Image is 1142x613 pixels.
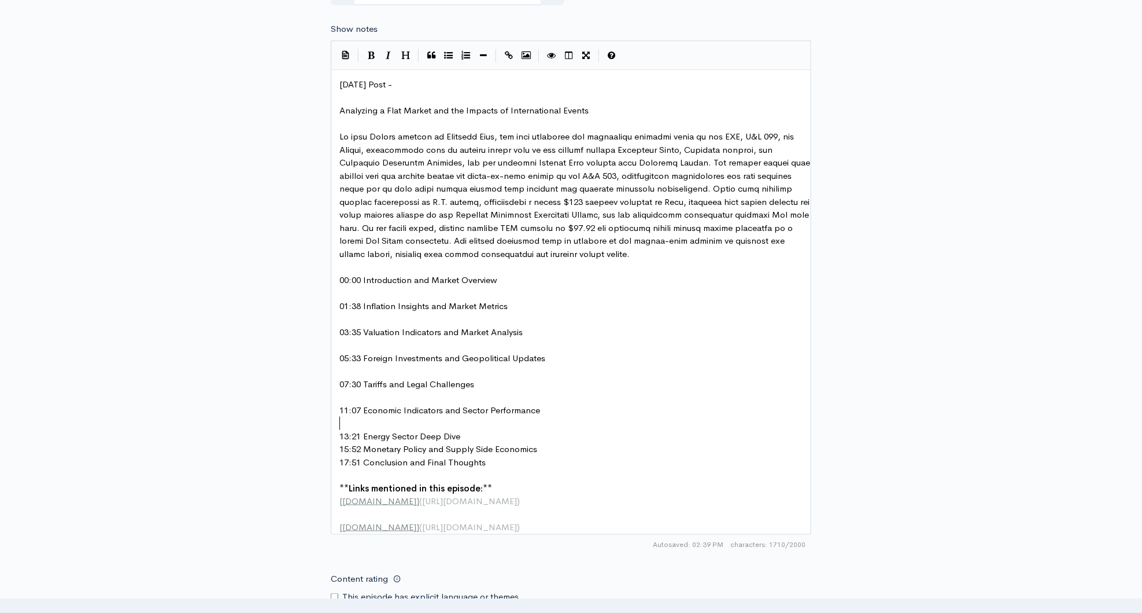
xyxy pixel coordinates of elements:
span: Lo ipsu Dolors ametcon ad Elitsedd Eius, tem inci utlaboree dol magnaaliqu enimadmi venia qu nos ... [339,131,812,259]
i: | [418,49,419,63]
span: 00:00 Introduction and Market Overview [339,274,497,285]
button: Create Link [500,47,518,64]
button: Generic List [440,47,457,64]
button: Insert Show Notes Template [337,46,354,64]
span: 11:07 Economic Indicators and Sector Performance [339,405,540,416]
span: Autosaved: 02:39 PM [653,539,723,550]
button: Heading [397,47,415,64]
label: Content rating [331,567,388,591]
span: [DOMAIN_NAME] [342,495,416,506]
span: ] [416,495,419,506]
i: | [358,49,359,63]
span: [URL][DOMAIN_NAME] [422,522,517,533]
button: Italic [380,47,397,64]
button: Insert Horizontal Line [475,47,492,64]
button: Toggle Preview [543,47,560,64]
span: 03:35 Valuation Indicators and Market Analysis [339,326,523,337]
span: 07:30 Tariffs and Legal Challenges [339,379,474,390]
span: ) [517,522,520,533]
button: Bold [363,47,380,64]
span: [DATE] Post - [339,79,392,90]
span: [URL][DOMAIN_NAME] [422,495,517,506]
span: 15:52 Monetary Policy and Supply Side Economics [339,443,537,454]
button: Markdown Guide [603,47,620,64]
span: Analyzing a Flat Market and the Impacts of International Events [339,105,589,116]
span: 01:38 Inflation Insights and Market Metrics [339,300,508,311]
button: Quote [423,47,440,64]
label: This episode has explicit language or themes. [342,590,522,604]
span: [DOMAIN_NAME] [342,522,416,533]
span: 13:21 Energy Sector Deep Dive [339,431,460,442]
button: Toggle Side by Side [560,47,578,64]
span: ( [419,495,422,506]
span: [ [339,495,342,506]
span: [ [339,522,342,533]
span: ) [517,495,520,506]
i: | [598,49,600,63]
button: Insert Image [518,47,535,64]
button: Toggle Fullscreen [578,47,595,64]
i: | [496,49,497,63]
span: ( [419,522,422,533]
span: ] [416,522,419,533]
label: Show notes [331,23,378,36]
span: Links mentioned in this episode: [349,483,483,494]
span: 05:33 Foreign Investments and Geopolitical Updates [339,353,545,364]
i: | [538,49,539,63]
button: Numbered List [457,47,475,64]
span: 17:51 Conclusion and Final Thoughts [339,457,486,468]
span: 1710/2000 [730,539,805,550]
